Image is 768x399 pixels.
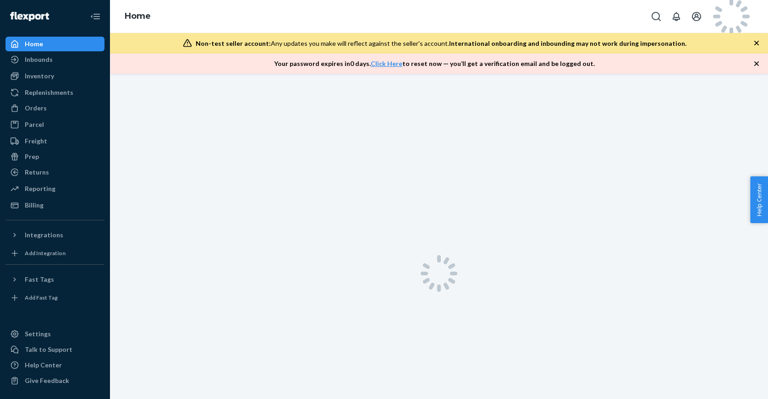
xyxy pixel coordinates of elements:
div: Replenishments [25,88,73,97]
span: Non-test seller account: [196,39,271,47]
a: Add Fast Tag [5,290,104,305]
div: Home [25,39,43,49]
a: Inventory [5,69,104,83]
button: Open Search Box [647,7,665,26]
div: Parcel [25,120,44,129]
button: Open account menu [687,7,706,26]
div: Settings [25,329,51,339]
div: Freight [25,137,47,146]
p: Your password expires in 0 days . to reset now — you’ll get a verification email and be logged out. [274,59,595,68]
div: Prep [25,152,39,161]
div: Any updates you make will reflect against the seller's account. [196,39,686,48]
a: Billing [5,198,104,213]
button: Give Feedback [5,373,104,388]
div: Fast Tags [25,275,54,284]
div: Integrations [25,230,63,240]
div: Orders [25,104,47,113]
div: Inventory [25,71,54,81]
button: Talk to Support [5,342,104,357]
div: Returns [25,168,49,177]
a: Home [125,11,151,21]
div: Reporting [25,184,55,193]
a: Prep [5,149,104,164]
div: Inbounds [25,55,53,64]
a: Freight [5,134,104,148]
div: Help Center [25,361,62,370]
a: Parcel [5,117,104,132]
a: Settings [5,327,104,341]
button: Open notifications [667,7,686,26]
div: Add Integration [25,249,66,257]
div: Billing [25,201,44,210]
a: Inbounds [5,52,104,67]
ol: breadcrumbs [117,3,158,30]
a: Click Here [371,60,402,67]
a: Orders [5,101,104,115]
a: Home [5,37,104,51]
div: Talk to Support [25,345,72,354]
a: Add Integration [5,246,104,261]
img: Flexport logo [10,12,49,21]
a: Returns [5,165,104,180]
div: Add Fast Tag [25,294,58,301]
div: Give Feedback [25,376,69,385]
a: Reporting [5,181,104,196]
span: International onboarding and inbounding may not work during impersonation. [449,39,686,47]
a: Help Center [5,358,104,372]
a: Replenishments [5,85,104,100]
button: Close Navigation [86,7,104,26]
button: Fast Tags [5,272,104,287]
button: Help Center [750,176,768,223]
button: Integrations [5,228,104,242]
